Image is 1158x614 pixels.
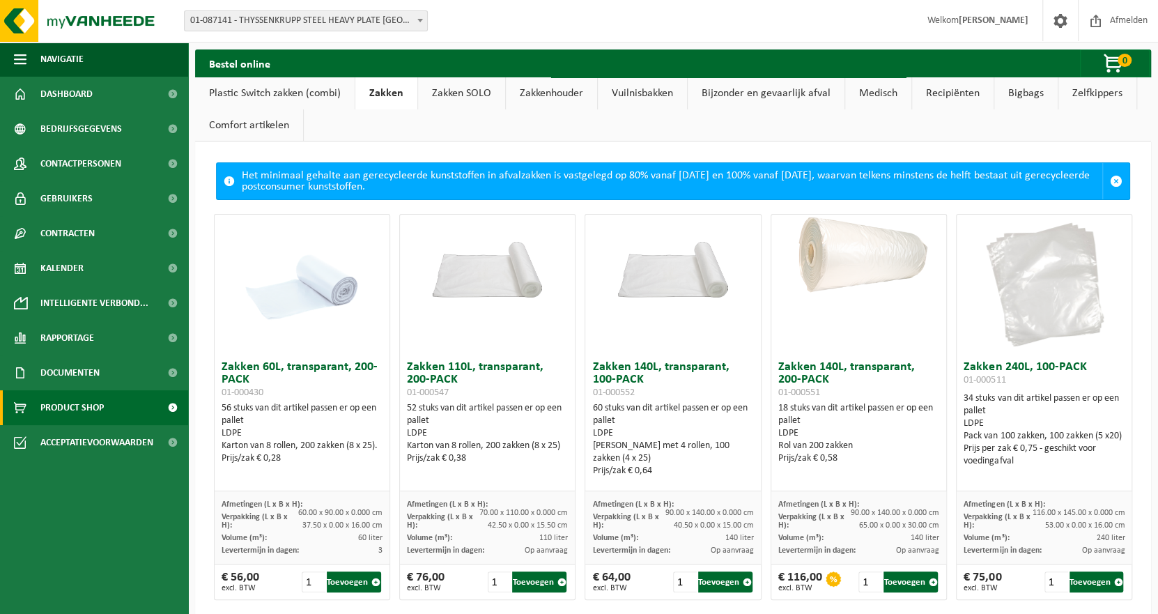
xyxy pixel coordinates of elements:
span: excl. BTW [407,584,445,592]
span: Volume (m³): [778,534,824,542]
div: Het minimaal gehalte aan gerecycleerde kunststoffen in afvalzakken is vastgelegd op 80% vanaf [DA... [242,163,1102,199]
button: Toevoegen [512,571,566,592]
div: Pack van 100 zakken, 100 zakken (5 x20) [964,430,1125,443]
h3: Zakken 110L, transparant, 200-PACK [407,361,568,399]
div: Prijs/zak € 0,38 [407,452,568,465]
div: 18 stuks van dit artikel passen er op een pallet [778,402,939,465]
div: LDPE [778,427,939,440]
strong: [PERSON_NAME] [959,15,1028,26]
button: 0 [1080,49,1150,77]
div: € 56,00 [222,571,259,592]
span: 116.00 x 145.00 x 0.000 cm [1032,509,1125,517]
span: 01-087141 - THYSSENKRUPP STEEL HEAVY PLATE ANTWERP NV - ANTWERPEN [185,11,427,31]
span: Contracten [40,216,95,251]
button: Toevoegen [327,571,381,592]
span: Volume (m³): [592,534,638,542]
span: 140 liter [725,534,754,542]
span: 90.00 x 140.00 x 0.000 cm [665,509,754,517]
div: LDPE [592,427,753,440]
div: € 116,00 [778,571,822,592]
span: 0 [1118,54,1132,67]
span: Product Shop [40,390,104,425]
button: Toevoegen [698,571,752,592]
a: Sluit melding [1102,163,1129,199]
span: 01-000511 [964,375,1005,385]
input: 1 [488,571,511,592]
span: 110 liter [539,534,568,542]
span: Op aanvraag [711,546,754,555]
span: Afmetingen (L x B x H): [407,500,488,509]
img: 01-000547 [400,215,575,302]
span: 37.50 x 0.00 x 16.00 cm [302,521,383,530]
h3: Zakken 60L, transparant, 200-PACK [222,361,383,399]
span: 140 liter [911,534,939,542]
span: Documenten [40,355,100,390]
h3: Zakken 240L, 100-PACK [964,361,1125,389]
div: Prijs/zak € 0,58 [778,452,939,465]
span: Verpakking (L x B x H): [592,513,658,530]
span: Levertermijn in dagen: [407,546,484,555]
a: Vuilnisbakken [598,77,687,109]
span: 01-087141 - THYSSENKRUPP STEEL HEAVY PLATE ANTWERP NV - ANTWERPEN [184,10,428,31]
span: Verpakking (L x B x H): [778,513,844,530]
div: LDPE [407,427,568,440]
span: Levertermijn in dagen: [964,546,1041,555]
h3: Zakken 140L, transparant, 100-PACK [592,361,753,399]
a: Comfort artikelen [195,109,303,141]
span: 240 liter [1096,534,1125,542]
span: 01-000551 [778,387,820,398]
input: 1 [1044,571,1068,592]
img: 01-000551 [771,215,946,302]
img: 01-000552 [585,215,760,302]
span: Kalender [40,251,84,286]
h2: Bestel online [195,49,284,77]
span: Volume (m³): [407,534,452,542]
span: Afmetingen (L x B x H): [964,500,1044,509]
a: Zelfkippers [1058,77,1136,109]
span: 65.00 x 0.00 x 30.00 cm [859,521,939,530]
span: 40.50 x 0.00 x 15.00 cm [674,521,754,530]
div: 60 stuks van dit artikel passen er op een pallet [592,402,753,477]
div: 56 stuks van dit artikel passen er op een pallet [222,402,383,465]
div: LDPE [222,427,383,440]
a: Zakken [355,77,417,109]
a: Bigbags [994,77,1058,109]
span: Levertermijn in dagen: [222,546,299,555]
div: 52 stuks van dit artikel passen er op een pallet [407,402,568,465]
span: Afmetingen (L x B x H): [222,500,302,509]
span: Afmetingen (L x B x H): [778,500,859,509]
span: Levertermijn in dagen: [592,546,670,555]
span: 3 [378,546,383,555]
span: 70.00 x 110.00 x 0.000 cm [479,509,568,517]
div: Karton van 8 rollen, 200 zakken (8 x 25). [222,440,383,452]
a: Plastic Switch zakken (combi) [195,77,355,109]
span: 01-000547 [407,387,449,398]
span: Afmetingen (L x B x H): [592,500,673,509]
div: LDPE [964,417,1125,430]
button: Toevoegen [1070,571,1124,592]
a: Recipiënten [912,77,994,109]
img: 01-000430 [232,215,371,354]
div: € 76,00 [407,571,445,592]
span: 90.00 x 140.00 x 0.000 cm [851,509,939,517]
div: Rol van 200 zakken [778,440,939,452]
span: Op aanvraag [1081,546,1125,555]
input: 1 [858,571,882,592]
span: excl. BTW [222,584,259,592]
span: Navigatie [40,42,84,77]
span: Dashboard [40,77,93,112]
span: Volume (m³): [964,534,1009,542]
span: 60 liter [358,534,383,542]
img: 01-000511 [975,215,1114,354]
span: Rapportage [40,321,94,355]
div: 34 stuks van dit artikel passen er op een pallet [964,392,1125,468]
span: excl. BTW [592,584,630,592]
div: Karton van 8 rollen, 200 zakken (8 x 25) [407,440,568,452]
div: Prijs per zak € 0,75 - geschikt voor voedingafval [964,443,1125,468]
a: Medisch [845,77,911,109]
div: Prijs/zak € 0,64 [592,465,753,477]
input: 1 [302,571,325,592]
span: 01-000552 [592,387,634,398]
span: Verpakking (L x B x H): [407,513,473,530]
button: Toevoegen [883,571,938,592]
